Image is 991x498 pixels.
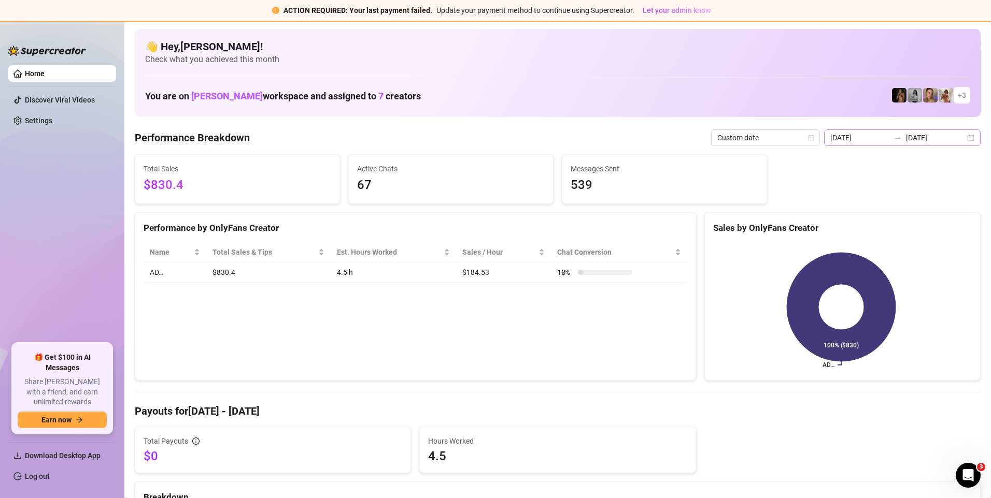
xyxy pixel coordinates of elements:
[206,262,331,283] td: $830.4
[213,246,316,258] span: Total Sales & Tips
[892,88,907,102] img: D
[639,4,715,17] button: Let your admin know
[135,130,250,145] h4: Performance Breakdown
[150,246,192,258] span: Name
[717,130,814,145] span: Custom date
[830,132,889,143] input: Start date
[13,451,22,460] span: download
[144,448,402,464] span: $0
[272,7,279,14] span: exclamation-circle
[357,163,545,174] span: Active Chats
[906,132,965,143] input: End date
[823,361,834,369] text: AD…
[25,451,101,460] span: Download Desktop App
[145,91,421,102] h1: You are on workspace and assigned to creators
[977,463,985,471] span: 3
[25,69,45,78] a: Home
[378,91,384,101] span: 7
[571,175,758,195] span: 539
[331,262,456,283] td: 4.5 h
[76,416,83,423] span: arrow-right
[135,404,981,418] h4: Payouts for [DATE] - [DATE]
[357,175,545,195] span: 67
[145,39,970,54] h4: 👋 Hey, [PERSON_NAME] !
[18,377,107,407] span: Share [PERSON_NAME] with a friend, and earn unlimited rewards
[145,54,970,65] span: Check what you achieved this month
[8,46,86,56] img: logo-BBDzfeDw.svg
[958,90,966,101] span: + 3
[436,6,634,14] span: Update your payment method to continue using Supercreator.
[144,262,206,283] td: AD…
[939,88,953,102] img: Green
[144,221,687,235] div: Performance by OnlyFans Creator
[25,472,50,480] a: Log out
[25,116,52,125] a: Settings
[25,96,95,104] a: Discover Viral Videos
[808,135,814,141] span: calendar
[428,435,687,447] span: Hours Worked
[18,353,107,373] span: 🎁 Get $100 in AI Messages
[144,175,331,195] span: $830.4
[284,6,432,14] strong: ACTION REQUIRED: Your last payment failed.
[206,242,331,262] th: Total Sales & Tips
[908,88,922,102] img: A
[456,242,551,262] th: Sales / Hour
[923,88,938,102] img: Cherry
[894,134,902,142] span: swap-right
[192,437,200,445] span: info-circle
[462,246,536,258] span: Sales / Hour
[894,134,902,142] span: to
[428,448,687,464] span: 4.5
[337,246,442,258] div: Est. Hours Worked
[557,246,672,258] span: Chat Conversion
[571,163,758,174] span: Messages Sent
[144,242,206,262] th: Name
[18,412,107,428] button: Earn nowarrow-right
[713,221,972,235] div: Sales by OnlyFans Creator
[456,262,551,283] td: $184.53
[956,463,981,488] iframe: Intercom live chat
[144,435,188,447] span: Total Payouts
[144,163,331,174] span: Total Sales
[191,91,263,101] span: [PERSON_NAME]
[643,6,711,14] span: Let your admin know
[551,242,687,262] th: Chat Conversion
[41,416,72,424] span: Earn now
[557,267,574,278] span: 10 %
